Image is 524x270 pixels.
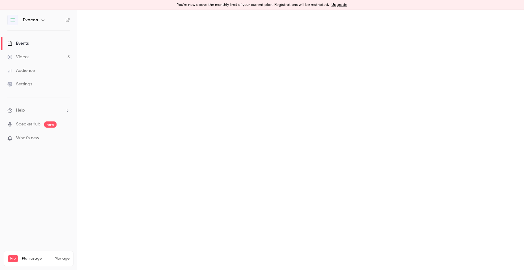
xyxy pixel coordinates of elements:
[7,40,29,47] div: Events
[7,81,32,87] div: Settings
[8,15,18,25] img: Evocon
[16,107,25,114] span: Help
[44,121,57,128] span: new
[23,17,38,23] h6: Evocon
[16,135,39,141] span: What's new
[332,2,347,7] a: Upgrade
[55,256,70,261] a: Manage
[16,121,40,128] a: SpeakerHub
[62,136,70,141] iframe: Noticeable Trigger
[7,54,29,60] div: Videos
[8,255,18,262] span: Pro
[22,256,51,261] span: Plan usage
[7,107,70,114] li: help-dropdown-opener
[7,67,35,74] div: Audience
